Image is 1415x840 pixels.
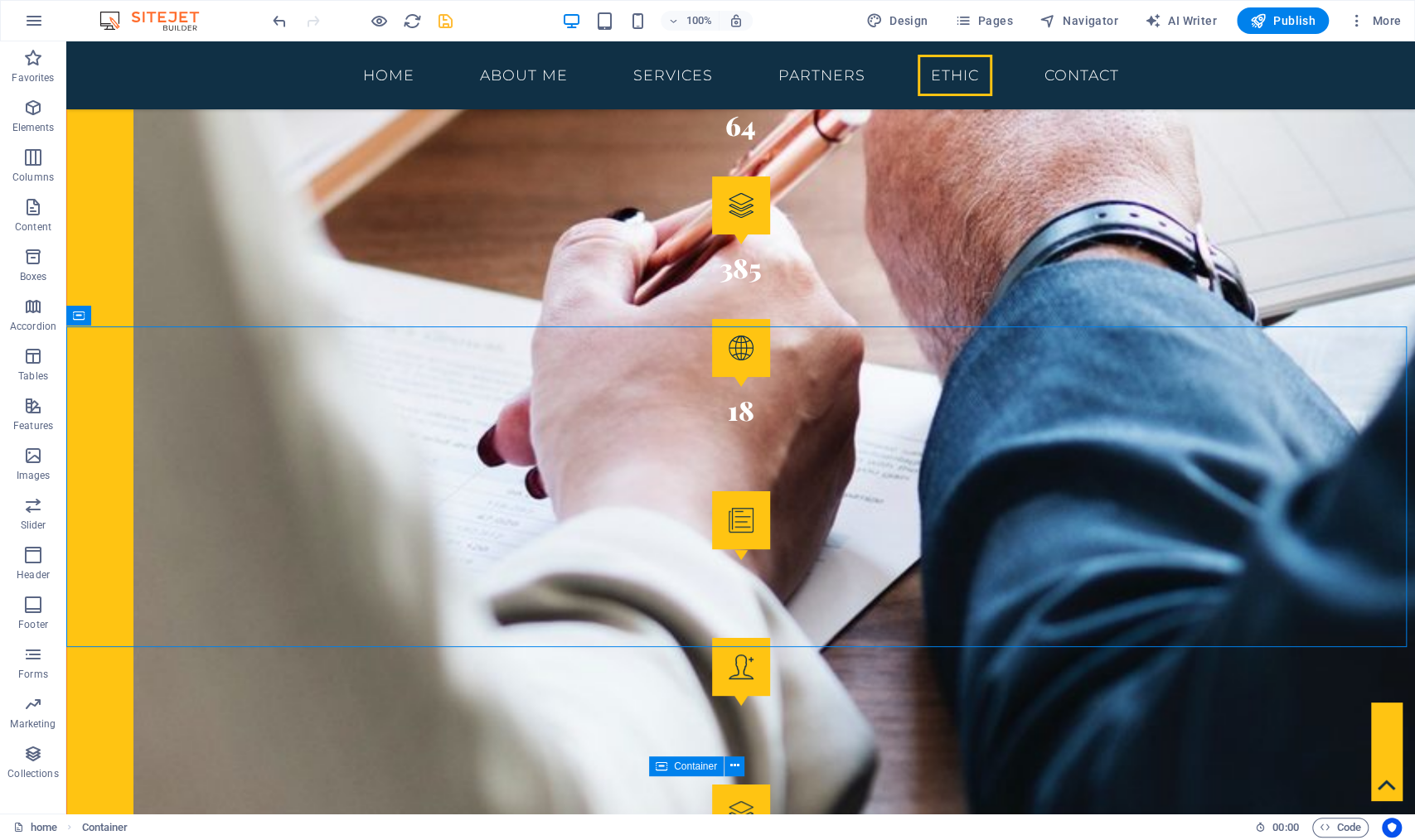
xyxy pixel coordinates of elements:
[1284,821,1287,833] span: :
[10,320,56,333] p: Accordion
[1039,12,1118,29] span: Navigator
[15,220,51,234] p: Content
[1349,12,1401,29] span: More
[369,11,389,31] button: Click here to leave preview mode and continue editing
[21,519,46,532] p: Slider
[12,121,55,134] p: Elements
[436,12,455,31] i: Save (Ctrl+S)
[95,11,220,31] img: Editor Logo
[12,71,54,84] p: Favorites
[18,668,48,681] p: Forms
[674,761,717,771] span: Container
[860,7,935,34] button: Design
[1382,818,1402,838] button: Usercentrics
[1312,818,1369,838] button: Code
[947,7,1019,34] button: Pages
[1320,818,1361,838] span: Code
[860,7,935,34] div: Design (Ctrl+Alt+Y)
[18,618,48,631] p: Footer
[1145,12,1217,29] span: AI Writer
[18,369,48,383] p: Tables
[17,568,50,582] p: Header
[1138,7,1224,34] button: AI Writer
[13,818,57,838] a: Click to cancel selection. Double-click to open Pages
[270,12,289,31] i: Undo: Change image (Ctrl+Z)
[402,11,422,31] button: reload
[1237,7,1329,34] button: Publish
[10,717,56,731] p: Marketing
[7,767,58,780] p: Collections
[82,818,128,838] nav: breadcrumb
[20,270,47,283] p: Boxes
[661,11,720,31] button: 100%
[13,419,53,432] p: Features
[1272,818,1298,838] span: 00 00
[12,171,54,184] p: Columns
[866,12,928,29] span: Design
[686,11,712,31] h6: 100%
[435,11,455,31] button: save
[1033,7,1125,34] button: Navigator
[1255,818,1299,838] h6: Session time
[954,12,1012,29] span: Pages
[82,818,128,838] span: Click to select. Double-click to edit
[17,469,51,482] p: Images
[729,13,744,28] i: On resize automatically adjust zoom level to fit chosen device.
[1342,7,1408,34] button: More
[1250,12,1316,29] span: Publish
[269,11,289,31] button: undo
